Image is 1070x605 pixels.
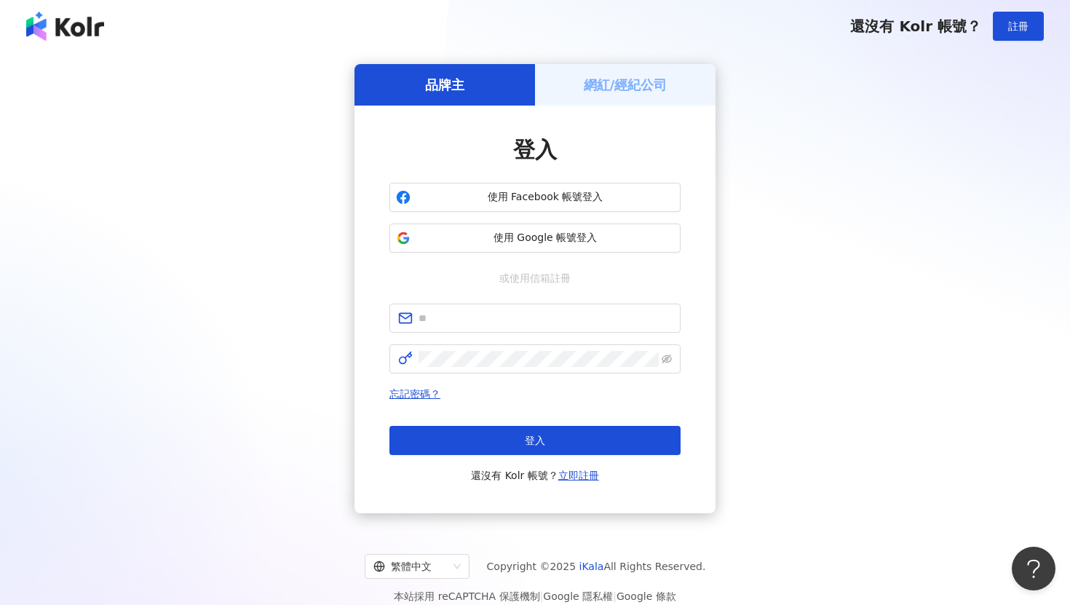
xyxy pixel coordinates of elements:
[489,270,581,286] span: 或使用信箱註冊
[525,435,545,446] span: 登入
[850,17,981,35] span: 還沒有 Kolr 帳號？
[471,467,599,484] span: 還沒有 Kolr 帳號？
[416,231,674,245] span: 使用 Google 帳號登入
[26,12,104,41] img: logo
[389,388,440,400] a: 忘記密碼？
[389,426,681,455] button: 登入
[389,183,681,212] button: 使用 Facebook 帳號登入
[993,12,1044,41] button: 註冊
[579,561,604,572] a: iKala
[543,590,613,602] a: Google 隱私權
[416,190,674,205] span: 使用 Facebook 帳號登入
[373,555,448,578] div: 繁體中文
[584,76,667,94] h5: 網紅/經紀公司
[617,590,676,602] a: Google 條款
[540,590,544,602] span: |
[613,590,617,602] span: |
[394,588,675,605] span: 本站採用 reCAPTCHA 保護機制
[487,558,706,575] span: Copyright © 2025 All Rights Reserved.
[662,354,672,364] span: eye-invisible
[389,224,681,253] button: 使用 Google 帳號登入
[558,470,599,481] a: 立即註冊
[1008,20,1029,32] span: 註冊
[425,76,464,94] h5: 品牌主
[513,137,557,162] span: 登入
[1012,547,1055,590] iframe: Help Scout Beacon - Open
